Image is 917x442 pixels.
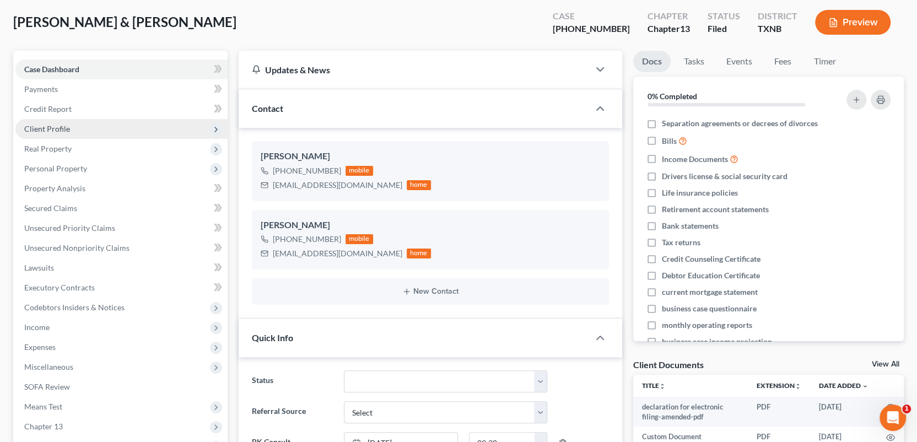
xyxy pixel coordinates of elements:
div: [PHONE_NUMBER] [273,165,341,176]
div: Chapter [648,10,690,23]
div: home [407,249,431,258]
a: View All [872,360,899,368]
span: Separation agreements or decrees of divorces [662,118,818,129]
span: Secured Claims [24,203,77,213]
a: Property Analysis [15,179,228,198]
span: Lawsuits [24,263,54,272]
span: Unsecured Nonpriority Claims [24,243,130,252]
span: Bank statements [662,220,719,231]
span: Contact [252,103,283,114]
strong: 0% Completed [648,91,697,101]
span: Retirement account statements [662,204,769,215]
a: Titleunfold_more [642,381,666,390]
a: SOFA Review [15,377,228,397]
a: Docs [633,51,671,72]
span: Personal Property [24,164,87,173]
button: New Contact [261,287,600,296]
a: Lawsuits [15,258,228,278]
span: [PERSON_NAME] & [PERSON_NAME] [13,14,236,30]
span: Chapter 13 [24,422,63,431]
td: declaration for electronic filing-amended-pdf [633,397,748,427]
label: Referral Source [246,401,338,423]
div: [EMAIL_ADDRESS][DOMAIN_NAME] [273,248,402,259]
a: Timer [805,51,845,72]
span: Income [24,322,50,332]
span: Life insurance policies [662,187,738,198]
span: Codebtors Insiders & Notices [24,303,125,312]
span: Miscellaneous [24,362,73,371]
span: Expenses [24,342,56,352]
a: Fees [765,51,801,72]
span: Executory Contracts [24,283,95,292]
div: District [758,10,797,23]
a: Credit Report [15,99,228,119]
div: [PERSON_NAME] [261,219,600,232]
label: Status [246,370,338,392]
span: Debtor Education Certificate [662,270,760,281]
div: Chapter [648,23,690,35]
span: Income Documents [662,154,728,165]
a: Payments [15,79,228,99]
span: Payments [24,84,58,94]
a: Events [718,51,761,72]
span: Drivers license & social security card [662,171,787,182]
i: unfold_more [795,383,801,390]
button: Preview [815,10,891,35]
td: PDF [748,397,810,427]
span: Credit Counseling Certificate [662,254,760,265]
span: 13 [680,23,690,34]
a: Unsecured Nonpriority Claims [15,238,228,258]
span: monthly operating reports [662,320,752,331]
span: business case questionnaire [662,303,757,314]
div: [PHONE_NUMBER] [553,23,630,35]
span: 1 [902,405,911,413]
span: Client Profile [24,124,70,133]
div: [PHONE_NUMBER] [273,234,341,245]
span: Tax returns [662,237,700,248]
div: Filed [708,23,740,35]
td: [DATE] [810,397,877,427]
span: Credit Report [24,104,72,114]
span: current mortgage statement [662,287,758,298]
a: Case Dashboard [15,60,228,79]
a: Date Added expand_more [819,381,869,390]
span: Property Analysis [24,184,85,193]
div: mobile [346,234,373,244]
span: business case income projection [662,336,772,347]
div: Case [553,10,630,23]
i: expand_more [862,383,869,390]
a: Unsecured Priority Claims [15,218,228,238]
a: Executory Contracts [15,278,228,298]
div: TXNB [758,23,797,35]
div: [PERSON_NAME] [261,150,600,163]
div: mobile [346,166,373,176]
div: Client Documents [633,359,704,370]
a: Secured Claims [15,198,228,218]
a: Tasks [675,51,713,72]
span: Bills [662,136,677,147]
div: Status [708,10,740,23]
span: Means Test [24,402,62,411]
a: Extensionunfold_more [757,381,801,390]
span: SOFA Review [24,382,70,391]
div: Updates & News [252,64,576,76]
iframe: Intercom live chat [880,405,906,431]
span: Unsecured Priority Claims [24,223,115,233]
span: Real Property [24,144,72,153]
i: unfold_more [659,383,666,390]
div: home [407,180,431,190]
div: [EMAIL_ADDRESS][DOMAIN_NAME] [273,180,402,191]
span: Quick Info [252,332,293,343]
span: Case Dashboard [24,64,79,74]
